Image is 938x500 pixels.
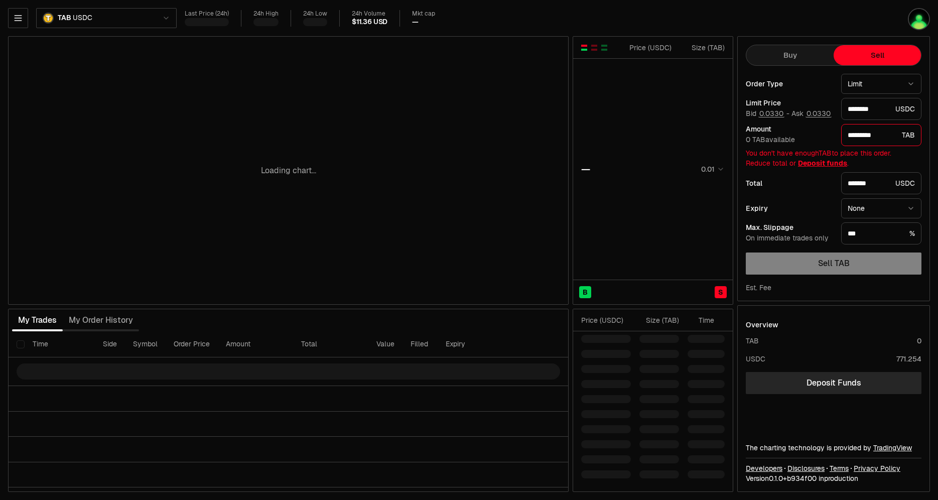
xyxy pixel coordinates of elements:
a: Developers [746,463,782,473]
div: USDC [841,98,921,120]
div: $11.36 USD [352,18,387,27]
div: You don't have enough TAB to place this order. Reduce total or . [746,148,921,168]
button: 0.0330 [806,109,832,117]
th: Time [25,331,95,357]
a: Disclosures [787,463,825,473]
div: Overview [746,320,778,330]
button: Buy [746,45,834,65]
div: Version 0.1.0 + in production [746,473,921,483]
button: Show Buy and Sell Orders [580,44,588,52]
div: Last Price (24h) [185,10,229,18]
div: Est. Fee [746,283,771,293]
div: Max. Slippage [746,224,833,231]
th: Total [293,331,368,357]
div: 24h Volume [352,10,387,18]
a: TradingView [873,443,912,452]
div: TAB [746,336,759,346]
div: The charting technology is provided by [746,443,921,453]
div: Amount [746,126,833,133]
button: Select all [17,340,25,348]
button: Sell [834,45,921,65]
a: Terms [830,463,849,473]
button: 0.0330 [758,109,784,117]
span: B [583,287,588,297]
th: Side [95,331,125,357]
button: Show Buy Orders Only [600,44,608,52]
img: utf8 [908,8,930,30]
div: USDC [746,354,765,364]
div: % [841,222,921,244]
th: Symbol [125,331,166,357]
div: 0 [917,336,921,346]
button: My Order History [63,310,139,330]
div: Mkt cap [412,10,435,18]
th: Value [368,331,403,357]
div: Expiry [746,205,833,212]
th: Order Price [166,331,218,357]
th: Expiry [438,331,505,357]
button: My Trades [12,310,63,330]
button: 0.01 [698,163,725,175]
button: None [841,198,921,218]
span: USDC [73,14,92,23]
div: USDC [841,172,921,194]
th: Filled [403,331,438,357]
div: TAB [841,124,921,146]
div: Order Type [746,80,833,87]
a: Deposit funds [798,159,847,168]
th: Amount [218,331,293,357]
a: Deposit Funds [746,372,921,394]
span: Bid - [746,109,789,118]
div: 771.254 [896,354,921,364]
span: b934f001affd6d52325ffa2f256de1e4dada005b [787,474,817,483]
a: Privacy Policy [854,463,900,473]
p: Loading chart... [261,165,316,177]
div: — [412,18,419,27]
div: Size ( TAB ) [639,315,679,325]
div: Time [688,315,714,325]
div: — [581,162,590,176]
div: Size ( TAB ) [680,43,725,53]
div: Price ( USDC ) [581,315,631,325]
button: Show Sell Orders Only [590,44,598,52]
div: Limit Price [746,99,833,106]
span: 0 TAB available [746,135,795,144]
img: TAB.png [43,13,54,24]
div: 24h Low [303,10,327,18]
span: S [718,287,723,297]
button: Limit [841,74,921,94]
div: On immediate trades only [746,234,833,243]
div: Price ( USDC ) [627,43,672,53]
span: TAB [58,14,71,23]
div: Total [746,180,833,187]
span: Ask [791,109,832,118]
div: 24h High [253,10,279,18]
